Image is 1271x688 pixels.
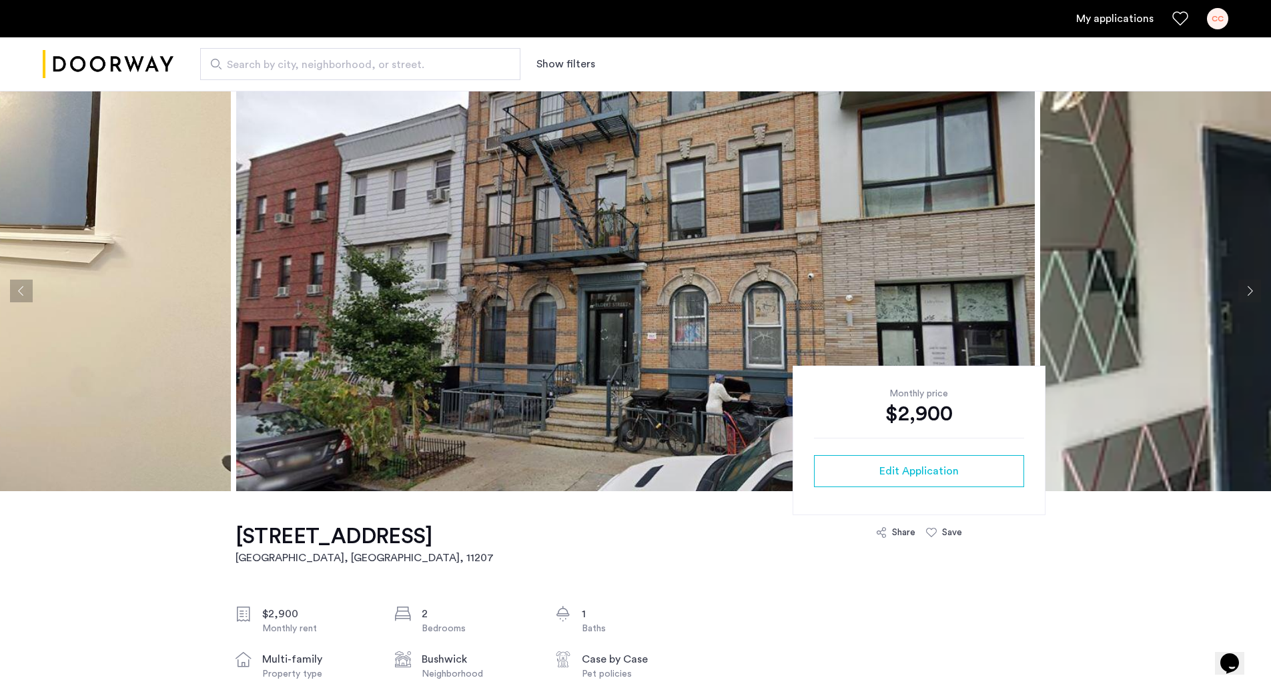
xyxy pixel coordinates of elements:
[814,455,1024,487] button: button
[422,651,534,667] div: Bushwick
[227,57,483,73] span: Search by city, neighborhood, or street.
[582,651,694,667] div: Case by Case
[200,48,520,80] input: Apartment Search
[236,550,494,566] h2: [GEOGRAPHIC_DATA], [GEOGRAPHIC_DATA] , 11207
[814,387,1024,400] div: Monthly price
[1207,8,1228,29] div: CC
[236,523,494,550] h1: [STREET_ADDRESS]
[43,39,173,89] img: logo
[422,622,534,635] div: Bedrooms
[1215,635,1258,675] iframe: chat widget
[582,667,694,681] div: Pet policies
[262,606,374,622] div: $2,900
[422,667,534,681] div: Neighborhood
[582,606,694,622] div: 1
[43,39,173,89] a: Cazamio logo
[942,526,962,539] div: Save
[892,526,915,539] div: Share
[262,651,374,667] div: multi-family
[422,606,534,622] div: 2
[536,56,595,72] button: Show or hide filters
[1172,11,1188,27] a: Favorites
[236,523,494,566] a: [STREET_ADDRESS][GEOGRAPHIC_DATA], [GEOGRAPHIC_DATA], 11207
[1076,11,1154,27] a: My application
[814,400,1024,427] div: $2,900
[879,463,959,479] span: Edit Application
[262,622,374,635] div: Monthly rent
[1238,280,1261,302] button: Next apartment
[10,280,33,302] button: Previous apartment
[262,667,374,681] div: Property type
[236,91,1035,491] img: apartment
[582,622,694,635] div: Baths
